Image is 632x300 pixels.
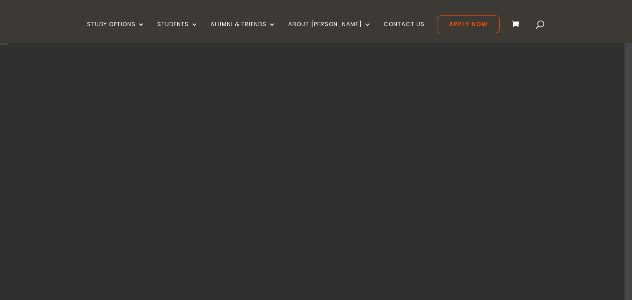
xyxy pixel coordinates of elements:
[87,21,145,43] a: Study Options
[288,21,371,43] a: About [PERSON_NAME]
[437,15,500,33] a: Apply Now
[157,21,198,43] a: Students
[384,21,425,43] a: Contact Us
[211,21,276,43] a: Alumni & Friends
